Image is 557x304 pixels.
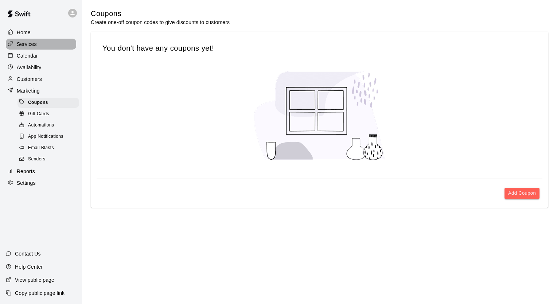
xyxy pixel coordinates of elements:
span: Coupons [28,99,48,106]
span: Automations [28,122,54,129]
a: Marketing [6,85,76,96]
img: No coupons created [247,65,393,167]
a: App Notifications [17,131,82,143]
p: Help Center [15,263,43,270]
a: Gift Cards [17,108,82,120]
div: Email Blasts [17,143,79,153]
a: Coupons [17,97,82,108]
p: Marketing [17,87,40,94]
a: Senders [17,154,82,165]
div: Automations [17,120,79,130]
p: Calendar [17,52,38,59]
p: Services [17,40,37,48]
a: Automations [17,120,82,131]
p: Customers [17,75,42,83]
a: Settings [6,178,76,188]
p: Create one-off coupon codes to give discounts to customers [91,19,230,26]
a: Home [6,27,76,38]
button: Add Coupon [505,188,540,199]
p: Copy public page link [15,289,65,297]
p: Reports [17,168,35,175]
h5: You don't have any coupons yet! [102,43,537,53]
span: Gift Cards [28,110,49,118]
span: Email Blasts [28,144,54,152]
p: Contact Us [15,250,41,257]
h5: Coupons [91,9,230,19]
div: Senders [17,154,79,164]
p: View public page [15,276,54,284]
a: Availability [6,62,76,73]
p: Settings [17,179,36,187]
div: Coupons [17,98,79,108]
a: Email Blasts [17,143,82,154]
span: App Notifications [28,133,63,140]
a: Customers [6,74,76,85]
div: App Notifications [17,132,79,142]
span: Senders [28,156,46,163]
div: Gift Cards [17,109,79,119]
a: Reports [6,166,76,177]
p: Home [17,29,31,36]
a: Calendar [6,50,76,61]
a: Services [6,39,76,50]
p: Availability [17,64,42,71]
